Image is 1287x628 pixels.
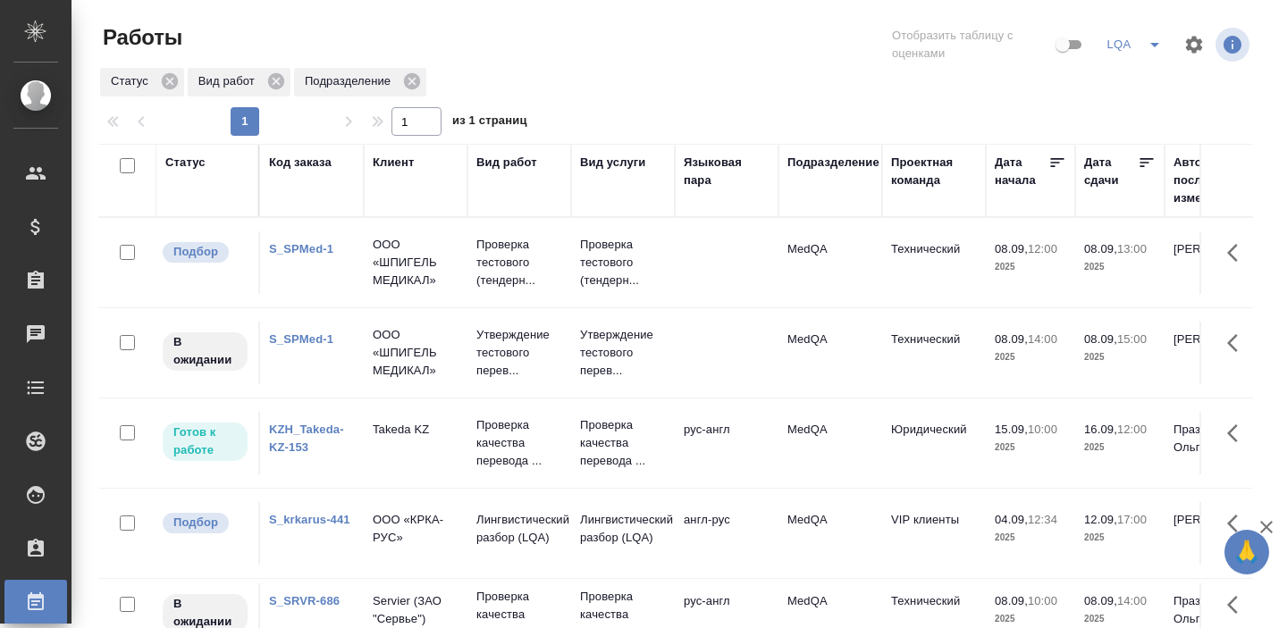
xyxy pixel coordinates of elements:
button: Здесь прячутся важные кнопки [1216,231,1259,274]
p: Подбор [173,514,218,532]
p: Вид работ [198,72,261,90]
p: Лингвистический разбор (LQA) [476,511,562,547]
p: 2025 [995,610,1066,628]
span: 🙏 [1232,533,1262,571]
p: 2025 [995,529,1066,547]
td: англ-рус [675,502,778,565]
div: Вид работ [476,154,537,172]
span: Отобразить таблицу с оценками [892,27,1052,63]
p: 2025 [1084,529,1156,547]
span: Работы [98,23,182,52]
p: 12:00 [1117,423,1147,436]
td: [PERSON_NAME] [1165,231,1268,294]
p: ООО «ШПИГЕЛЬ МЕДИКАЛ» [373,236,458,289]
p: 2025 [1084,439,1156,456]
td: Технический [882,322,986,384]
p: Проверка тестового (тендерн... [476,236,562,289]
p: Подбор [173,243,218,261]
a: S_SPMed-1 [269,242,333,255]
p: 08.09, [1084,594,1117,607]
p: 2025 [1084,610,1156,628]
td: MedQA [778,322,882,384]
div: Автор последнего изменения [1173,154,1259,207]
p: 2025 [1084,258,1156,276]
div: Дата начала [995,154,1048,189]
button: Здесь прячутся важные кнопки [1216,583,1259,626]
p: ООО «ШПИГЕЛЬ МЕДИКАЛ» [373,326,458,380]
p: Проверка тестового (тендерн... [580,236,666,289]
div: Языковая пара [684,154,770,189]
p: Готов к работе [173,423,237,459]
p: Утверждение тестового перев... [476,326,562,380]
p: Проверка качества перевода ... [476,416,562,470]
td: MedQA [778,412,882,474]
p: Утверждение тестового перев... [580,326,666,380]
div: Подразделение [294,68,426,96]
td: [PERSON_NAME] [1165,502,1268,565]
div: Вид услуги [580,154,646,172]
a: S_SRVR-686 [269,594,340,607]
p: 08.09, [995,242,1028,255]
p: 2025 [995,439,1066,456]
p: Лингвистический разбор (LQA) [580,511,666,547]
p: Подразделение [305,72,397,90]
a: KZH_Takeda-KZ-153 [269,423,344,454]
div: Статус [165,154,206,172]
div: Можно подбирать исполнителей [161,511,249,535]
div: Статус [100,68,184,96]
p: ООО «КРКА-РУС» [373,511,458,547]
span: Посмотреть информацию [1215,28,1253,62]
div: Исполнитель назначен, приступать к работе пока рано [161,331,249,373]
a: S_krkarus-441 [269,513,350,526]
span: Настроить таблицу [1173,23,1215,66]
p: 12:34 [1028,513,1057,526]
td: Праздничных Ольга [1165,412,1268,474]
p: 04.09, [995,513,1028,526]
td: MedQA [778,231,882,294]
p: 08.09, [995,594,1028,607]
p: 14:00 [1028,332,1057,346]
div: Проектная команда [891,154,977,189]
p: 08.09, [1084,242,1117,255]
td: Юридический [882,412,986,474]
p: 15.09, [995,423,1028,436]
a: S_SPMed-1 [269,332,333,346]
p: 12.09, [1084,513,1117,526]
p: Проверка качества перевода ... [580,416,666,470]
p: 16.09, [1084,423,1117,436]
div: Вид работ [188,68,290,96]
div: Исполнитель может приступить к работе [161,421,249,463]
button: Здесь прячутся важные кнопки [1216,412,1259,455]
td: VIP клиенты [882,502,986,565]
p: 10:00 [1028,423,1057,436]
p: 17:00 [1117,513,1147,526]
p: 2025 [995,348,1066,366]
div: Дата сдачи [1084,154,1138,189]
div: Код заказа [269,154,332,172]
p: 10:00 [1028,594,1057,607]
p: 2025 [995,258,1066,276]
p: 12:00 [1028,242,1057,255]
td: Технический [882,231,986,294]
td: MedQA [778,502,882,565]
p: 08.09, [1084,332,1117,346]
p: Takeda KZ [373,421,458,439]
button: Здесь прячутся важные кнопки [1216,322,1259,364]
td: рус-англ [675,412,778,474]
button: Здесь прячутся важные кнопки [1216,502,1259,545]
p: Servier (ЗАО "Сервье") [373,592,458,628]
p: В ожидании [173,333,237,369]
button: 🙏 [1224,530,1269,574]
td: [PERSON_NAME] [1165,322,1268,384]
p: 2025 [1084,348,1156,366]
span: из 1 страниц [452,110,527,136]
div: Можно подбирать исполнителей [161,240,249,264]
p: 15:00 [1117,332,1147,346]
div: Подразделение [787,154,879,172]
div: Клиент [373,154,414,172]
p: 13:00 [1117,242,1147,255]
div: split button [1101,30,1173,59]
p: 14:00 [1117,594,1147,607]
p: Статус [111,72,155,90]
p: 08.09, [995,332,1028,346]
